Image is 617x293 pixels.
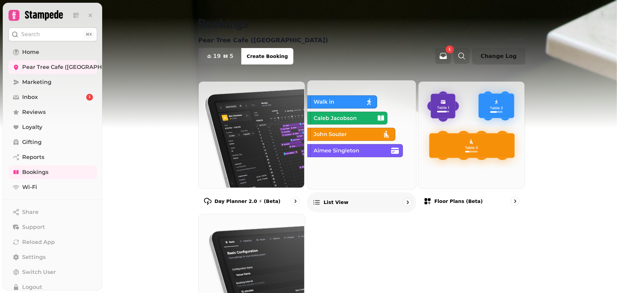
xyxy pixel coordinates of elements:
[241,48,293,64] button: Create Booking
[22,168,48,176] span: Bookings
[213,54,221,59] span: 19
[247,54,288,59] span: Create Booking
[9,28,97,41] button: Search⌘K
[84,31,94,38] div: ⌘K
[22,138,42,146] span: Gifting
[9,105,97,119] a: Reviews
[9,135,97,149] a: Gifting
[22,208,38,216] span: Share
[418,81,524,188] img: Floor Plans (beta)
[418,81,525,211] a: Floor Plans (beta)Floor Plans (beta)
[198,81,306,211] a: Day Planner 2.0 ⚡ (Beta)Day Planner 2.0 ⚡ (Beta)
[507,37,525,44] p: [DATE]
[9,165,97,179] a: Bookings
[9,75,97,89] a: Marketing
[481,54,517,59] span: Change Log
[22,48,39,56] span: Home
[9,205,97,219] button: Share
[22,78,51,86] span: Marketing
[9,120,97,134] a: Loyalty
[22,238,55,246] span: Reload App
[9,235,97,249] button: Reload App
[89,95,91,100] span: 1
[9,265,97,279] button: Switch User
[9,180,97,194] a: Wi-Fi
[307,80,416,212] a: List viewList view
[198,81,305,188] img: Day Planner 2.0 ⚡ (Beta)
[9,60,97,74] a: Pear Tree Cafe ([GEOGRAPHIC_DATA])
[22,93,38,101] span: Inbox
[448,48,451,51] span: 1
[434,198,483,205] p: Floor Plans (beta)
[22,253,46,261] span: Settings
[404,199,411,206] svg: go to
[307,79,415,188] img: List view
[21,30,40,39] p: Search
[9,90,97,104] a: Inbox1
[292,198,299,205] svg: go to
[472,48,525,64] button: Change Log
[22,108,46,116] span: Reviews
[22,63,129,71] span: Pear Tree Cafe ([GEOGRAPHIC_DATA])
[198,35,328,45] p: Pear Tree Cafe ([GEOGRAPHIC_DATA])
[22,183,37,191] span: Wi-Fi
[9,250,97,264] a: Settings
[324,199,349,206] p: List view
[512,198,519,205] svg: go to
[22,123,42,131] span: Loyalty
[215,198,281,205] p: Day Planner 2.0 ⚡ (Beta)
[22,153,44,161] span: Reports
[230,54,233,59] span: 5
[22,283,42,291] span: Logout
[22,268,56,276] span: Switch User
[9,220,97,234] button: Support
[9,45,97,59] a: Home
[9,150,97,164] a: Reports
[22,223,45,231] span: Support
[199,48,242,64] button: 195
